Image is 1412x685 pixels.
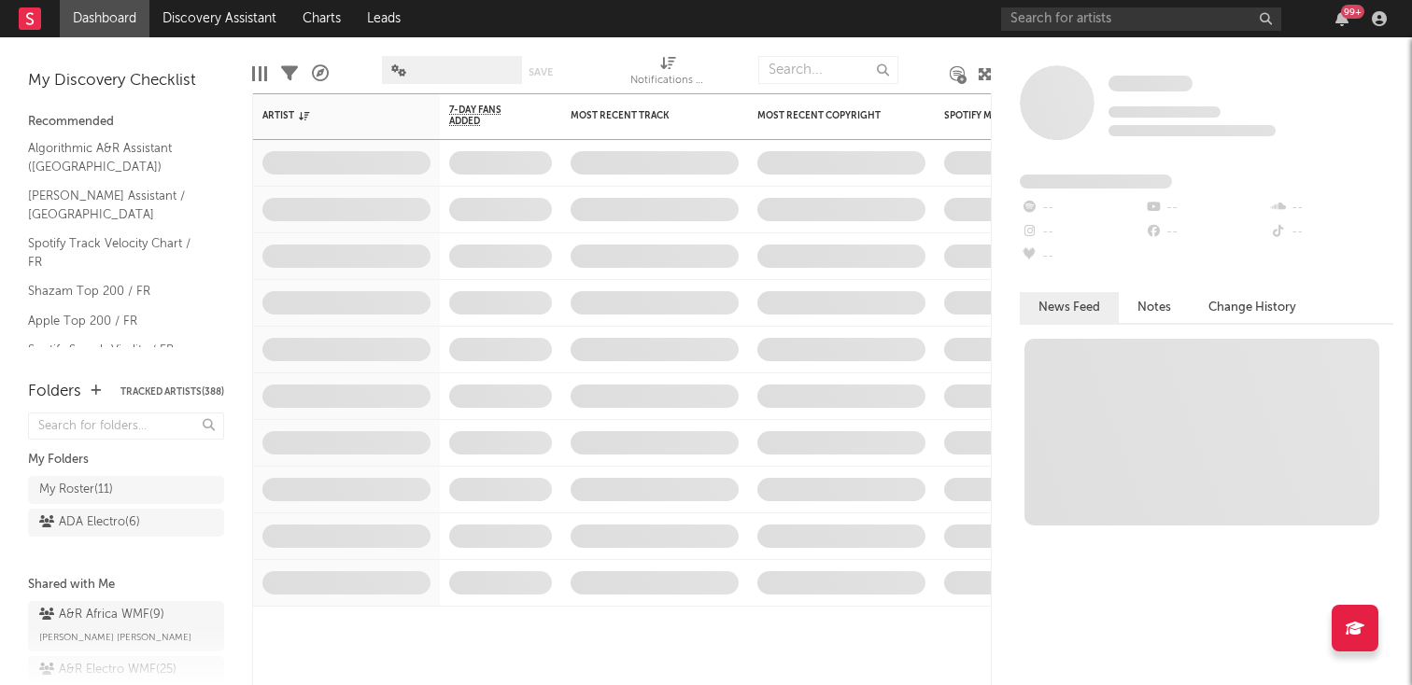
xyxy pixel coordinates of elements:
[39,511,140,534] div: ADA Electro ( 6 )
[571,110,711,121] div: Most Recent Track
[28,509,224,537] a: ADA Electro(6)
[1108,75,1193,93] a: Some Artist
[28,186,205,224] a: [PERSON_NAME] Assistant / [GEOGRAPHIC_DATA]
[1190,292,1315,323] button: Change History
[120,387,224,397] button: Tracked Artists(388)
[1001,7,1281,31] input: Search for artists
[28,340,205,360] a: Spotify Search Virality / FR
[28,111,224,133] div: Recommended
[28,449,224,471] div: My Folders
[28,412,224,440] input: Search for folders...
[28,70,224,92] div: My Discovery Checklist
[28,476,224,504] a: My Roster(11)
[1020,245,1144,269] div: --
[1269,220,1393,245] div: --
[1020,220,1144,245] div: --
[630,70,705,92] div: Notifications (Artist)
[1020,292,1119,323] button: News Feed
[39,626,191,649] span: [PERSON_NAME] [PERSON_NAME]
[28,574,224,596] div: Shared with Me
[312,47,329,101] div: A&R Pipeline
[28,233,205,272] a: Spotify Track Velocity Chart / FR
[281,47,298,101] div: Filters
[39,479,113,501] div: My Roster ( 11 )
[1144,196,1268,220] div: --
[1144,220,1268,245] div: --
[1108,106,1221,118] span: Tracking Since: [DATE]
[1335,11,1348,26] button: 99+
[529,67,553,77] button: Save
[758,56,898,84] input: Search...
[1020,196,1144,220] div: --
[630,47,705,101] div: Notifications (Artist)
[28,601,224,651] a: A&R Africa WMF(9)[PERSON_NAME] [PERSON_NAME]
[1119,292,1190,323] button: Notes
[28,381,81,403] div: Folders
[1269,196,1393,220] div: --
[28,138,205,176] a: Algorithmic A&R Assistant ([GEOGRAPHIC_DATA])
[28,311,205,331] a: Apple Top 200 / FR
[28,281,205,301] a: Shazam Top 200 / FR
[252,47,267,101] div: Edit Columns
[39,659,176,681] div: A&R Electro WMF ( 25 )
[262,110,402,121] div: Artist
[757,110,897,121] div: Most Recent Copyright
[449,105,524,127] span: 7-Day Fans Added
[1020,175,1172,189] span: Fans Added by Platform
[1108,125,1276,136] span: 0 fans last week
[1108,76,1193,91] span: Some Artist
[39,604,164,626] div: A&R Africa WMF ( 9 )
[1341,5,1364,19] div: 99 +
[944,110,1084,121] div: Spotify Monthly Listeners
